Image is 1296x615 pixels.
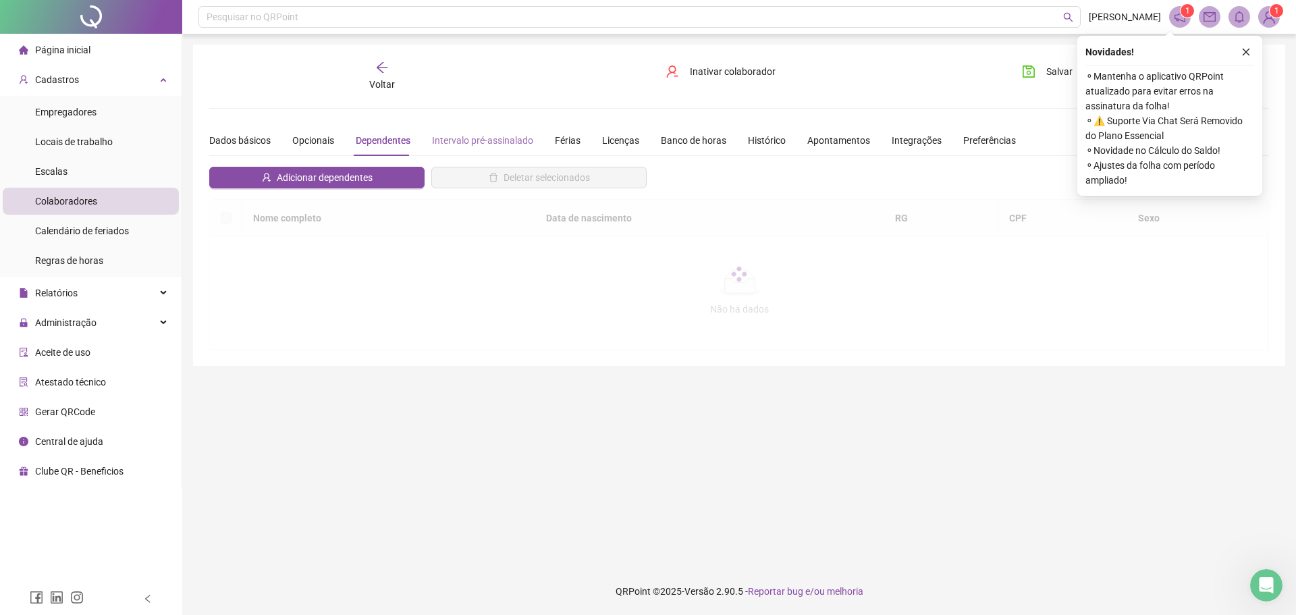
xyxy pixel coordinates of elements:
[375,61,389,74] span: arrow-left
[277,170,373,185] span: Adicionar dependentes
[35,377,106,387] span: Atestado técnico
[1233,11,1245,23] span: bell
[1270,4,1283,18] sup: Atualize o seu contato no menu Meus Dados
[1089,9,1161,24] span: [PERSON_NAME]
[19,377,28,387] span: solution
[602,133,639,148] div: Licenças
[35,317,97,328] span: Administração
[1250,569,1282,601] iframe: Intercom live chat
[661,133,726,148] div: Banco de horas
[1022,65,1035,78] span: save
[1085,143,1254,158] span: ⚬ Novidade no Cálculo do Saldo!
[1085,69,1254,113] span: ⚬ Mantenha o aplicativo QRPoint atualizado para evitar erros na assinatura da folha!
[35,136,113,147] span: Locais de trabalho
[807,133,870,148] div: Apontamentos
[35,196,97,207] span: Colaboradores
[182,568,1296,615] footer: QRPoint © 2025 - 2.90.5 -
[666,65,679,78] span: user-delete
[35,288,78,298] span: Relatórios
[35,107,97,117] span: Empregadores
[684,586,714,597] span: Versão
[555,133,580,148] div: Férias
[432,133,533,148] div: Intervalo pré-assinalado
[35,255,103,266] span: Regras de horas
[35,74,79,85] span: Cadastros
[19,45,28,55] span: home
[35,406,95,417] span: Gerar QRCode
[1274,6,1279,16] span: 1
[19,348,28,357] span: audit
[143,594,153,604] span: left
[70,591,84,604] span: instagram
[1259,7,1279,27] img: 73177
[19,288,28,298] span: file
[209,167,425,188] button: Adicionar dependentes
[748,133,786,148] div: Histórico
[262,173,271,182] span: user-add
[19,407,28,417] span: qrcode
[690,64,776,79] span: Inativar colaborador
[1085,113,1254,143] span: ⚬ ⚠️ Suporte Via Chat Será Removido do Plano Essencial
[369,79,395,90] span: Voltar
[1046,64,1073,79] span: Salvar
[35,347,90,358] span: Aceite de uso
[35,466,124,477] span: Clube QR - Beneficios
[431,167,647,188] button: Deletar selecionados
[209,133,271,148] div: Dados básicos
[963,133,1016,148] div: Preferências
[35,225,129,236] span: Calendário de feriados
[1174,11,1186,23] span: notification
[1185,6,1190,16] span: 1
[50,591,63,604] span: linkedin
[19,75,28,84] span: user-add
[35,45,90,55] span: Página inicial
[19,318,28,327] span: lock
[748,586,863,597] span: Reportar bug e/ou melhoria
[19,437,28,446] span: info-circle
[892,133,942,148] div: Integrações
[655,61,786,82] button: Inativar colaborador
[1012,61,1083,82] button: Salvar
[1085,158,1254,188] span: ⚬ Ajustes da folha com período ampliado!
[35,166,67,177] span: Escalas
[30,591,43,604] span: facebook
[292,133,334,148] div: Opcionais
[1241,47,1251,57] span: close
[356,133,410,148] div: Dependentes
[1085,45,1134,59] span: Novidades !
[1181,4,1194,18] sup: 1
[1204,11,1216,23] span: mail
[35,436,103,447] span: Central de ajuda
[19,466,28,476] span: gift
[1063,12,1073,22] span: search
